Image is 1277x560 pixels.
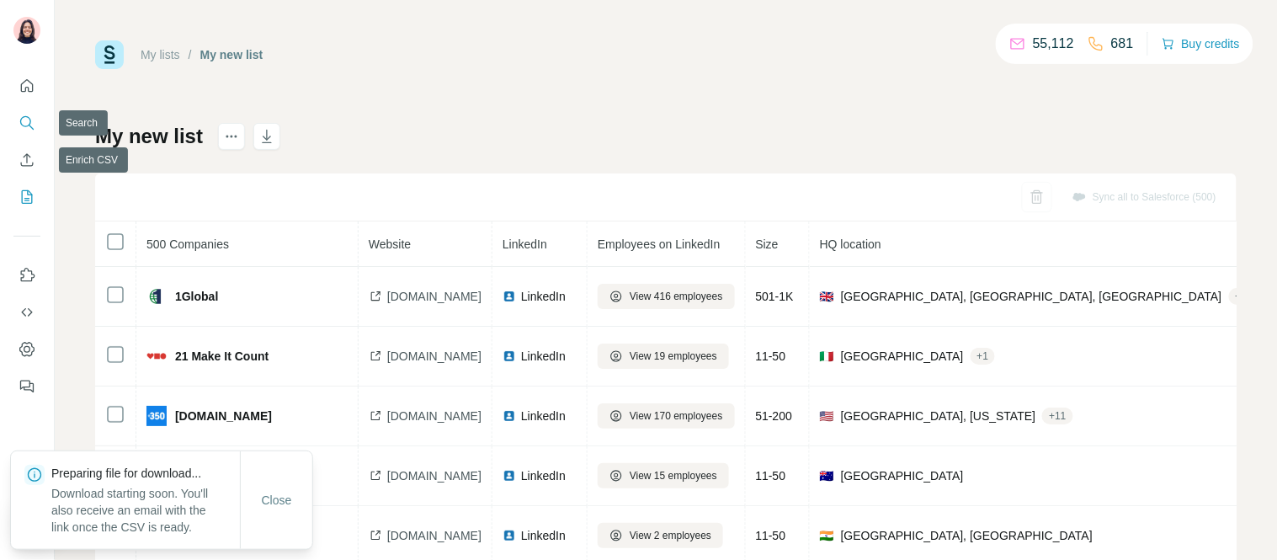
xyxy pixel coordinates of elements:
[503,469,516,483] img: LinkedIn logo
[175,288,218,305] span: 1Global
[1229,289,1254,304] div: + 9
[387,288,482,305] span: [DOMAIN_NAME]
[841,288,1222,305] span: [GEOGRAPHIC_DATA], [GEOGRAPHIC_DATA], [GEOGRAPHIC_DATA]
[95,40,124,69] img: Surfe Logo
[756,469,786,483] span: 11-50
[13,334,40,365] button: Dashboard
[598,523,723,548] button: View 2 employees
[146,237,229,251] span: 500 Companies
[175,348,269,365] span: 21 Make It Count
[971,349,996,364] div: + 1
[13,297,40,328] button: Use Surfe API
[521,527,566,544] span: LinkedIn
[521,348,566,365] span: LinkedIn
[13,108,40,138] button: Search
[521,288,566,305] span: LinkedIn
[630,349,717,364] span: View 19 employees
[841,348,964,365] span: [GEOGRAPHIC_DATA]
[630,468,717,483] span: View 15 employees
[1162,32,1240,56] button: Buy credits
[521,467,566,484] span: LinkedIn
[841,408,1036,424] span: [GEOGRAPHIC_DATA], [US_STATE]
[51,485,240,536] p: Download starting soon. You'll also receive an email with the link once the CSV is ready.
[756,529,786,542] span: 11-50
[841,467,964,484] span: [GEOGRAPHIC_DATA]
[95,123,203,150] h1: My new list
[503,529,516,542] img: LinkedIn logo
[630,289,723,304] span: View 416 employees
[200,46,263,63] div: My new list
[51,465,240,482] p: Preparing file for download...
[756,349,786,363] span: 11-50
[521,408,566,424] span: LinkedIn
[146,406,167,426] img: company-logo
[13,260,40,291] button: Use Surfe on LinkedIn
[1033,34,1074,54] p: 55,112
[820,527,834,544] span: 🇮🇳
[756,290,794,303] span: 501-1K
[820,237,881,251] span: HQ location
[630,408,723,424] span: View 170 employees
[503,409,516,423] img: LinkedIn logo
[387,467,482,484] span: [DOMAIN_NAME]
[262,492,292,509] span: Close
[503,237,547,251] span: LinkedIn
[13,145,40,175] button: Enrich CSV
[387,348,482,365] span: [DOMAIN_NAME]
[598,237,721,251] span: Employees on LinkedIn
[387,527,482,544] span: [DOMAIN_NAME]
[189,46,192,63] li: /
[820,348,834,365] span: 🇮🇹
[175,408,272,424] span: [DOMAIN_NAME]
[598,463,729,488] button: View 15 employees
[13,371,40,402] button: Feedback
[820,467,834,484] span: 🇦🇺
[250,485,304,515] button: Close
[13,182,40,212] button: My lists
[756,237,779,251] span: Size
[146,286,167,307] img: company-logo
[13,71,40,101] button: Quick start
[387,408,482,424] span: [DOMAIN_NAME]
[630,528,711,543] span: View 2 employees
[820,288,834,305] span: 🇬🇧
[13,17,40,44] img: Avatar
[756,409,793,423] span: 51-200
[598,344,729,369] button: View 19 employees
[598,403,735,429] button: View 170 employees
[1111,34,1134,54] p: 681
[841,527,1093,544] span: [GEOGRAPHIC_DATA], [GEOGRAPHIC_DATA]
[503,349,516,363] img: LinkedIn logo
[820,408,834,424] span: 🇺🇸
[1042,408,1072,424] div: + 11
[146,346,167,366] img: company-logo
[218,123,245,150] button: actions
[598,284,735,309] button: View 416 employees
[369,237,411,251] span: Website
[503,290,516,303] img: LinkedIn logo
[141,48,180,61] a: My lists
